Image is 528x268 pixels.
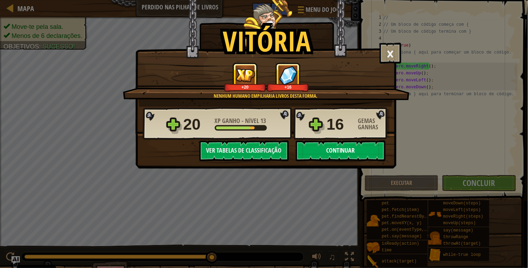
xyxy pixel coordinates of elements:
img: Gemas Ganhas [279,66,298,85]
button: Ver Tabelas de Classificação [199,140,289,161]
div: 20 [183,113,211,136]
span: 13 [261,116,266,125]
div: +16 [268,84,308,90]
h1: Vitória [223,26,311,56]
button: Continuar [296,140,386,161]
span: XP Ganho [215,116,242,125]
div: +20 [226,84,265,90]
div: Gemas Ganhas [358,118,389,130]
span: Nível [244,116,261,125]
img: XP Ganho [236,68,255,82]
button: × [380,43,401,64]
div: Nenhum humano empilharia livros desta forma. [156,92,376,99]
div: 16 [327,113,354,136]
div: - [215,118,266,124]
